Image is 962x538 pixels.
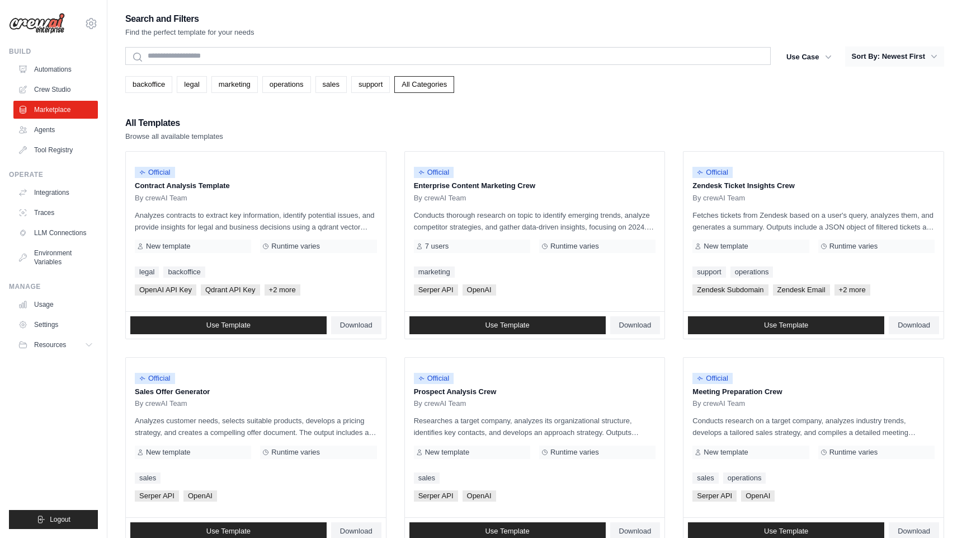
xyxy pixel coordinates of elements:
a: Crew Studio [13,81,98,99]
a: sales [692,472,718,484]
a: Download [889,316,939,334]
p: Find the perfect template for your needs [125,27,254,38]
p: Analyzes contracts to extract key information, identify potential issues, and provide insights fo... [135,209,377,233]
span: Official [692,373,733,384]
span: By crewAI Team [692,399,745,408]
button: Use Case [780,47,838,67]
span: By crewAI Team [414,194,466,203]
p: Analyzes customer needs, selects suitable products, develops a pricing strategy, and creates a co... [135,415,377,438]
span: Runtime varies [829,242,878,251]
span: Zendesk Subdomain [692,284,768,296]
p: Researches a target company, analyzes its organizational structure, identifies key contacts, and ... [414,415,656,438]
h2: Search and Filters [125,11,254,27]
p: Fetches tickets from Zendesk based on a user's query, analyzes them, and generates a summary. Out... [692,209,935,233]
span: Runtime varies [550,448,599,457]
p: Zendesk Ticket Insights Crew [692,180,935,191]
img: Logo [9,13,65,34]
a: LLM Connections [13,224,98,242]
span: Zendesk Email [773,284,830,296]
span: Official [692,167,733,178]
p: Browse all available templates [125,131,223,142]
p: Conducts thorough research on topic to identify emerging trends, analyze competitor strategies, a... [414,209,656,233]
a: Environment Variables [13,244,98,271]
a: Use Template [409,316,606,334]
a: Automations [13,60,98,78]
span: Serper API [414,284,458,296]
a: marketing [414,266,455,278]
span: By crewAI Team [414,399,466,408]
p: Contract Analysis Template [135,180,377,191]
a: support [351,76,390,93]
span: Serper API [414,490,458,502]
h2: All Templates [125,115,223,131]
span: Download [619,527,652,536]
span: Runtime varies [550,242,599,251]
span: Runtime varies [271,242,320,251]
a: All Categories [394,76,454,93]
a: sales [414,472,440,484]
span: By crewAI Team [135,399,187,408]
a: operations [723,472,766,484]
a: Settings [13,316,98,334]
span: OpenAI [183,490,217,502]
span: Resources [34,340,66,349]
span: Download [619,321,652,330]
a: marketing [211,76,258,93]
span: Qdrant API Key [201,284,260,296]
span: Logout [50,515,70,524]
span: 7 users [425,242,449,251]
span: Use Template [206,321,251,330]
span: Official [135,373,175,384]
p: Conducts research on a target company, analyzes industry trends, develops a tailored sales strate... [692,415,935,438]
span: Use Template [764,321,808,330]
a: Download [610,316,661,334]
span: Serper API [692,490,737,502]
a: legal [135,266,159,278]
p: Prospect Analysis Crew [414,386,656,397]
a: legal [177,76,206,93]
span: New template [704,242,748,251]
span: Official [414,373,454,384]
span: Official [135,167,175,178]
span: Serper API [135,490,179,502]
button: Sort By: Newest First [845,46,944,67]
a: Usage [13,296,98,314]
a: Agents [13,121,98,139]
span: OpenAI [463,284,496,296]
span: +2 more [834,284,870,296]
span: OpenAI [741,490,775,502]
span: New template [146,448,190,457]
span: Use Template [764,527,808,536]
a: sales [315,76,347,93]
span: By crewAI Team [135,194,187,203]
a: Traces [13,204,98,222]
a: support [692,266,725,278]
span: New template [704,448,748,457]
span: Download [340,527,372,536]
a: backoffice [163,266,205,278]
span: Official [414,167,454,178]
span: New template [146,242,190,251]
a: sales [135,472,161,484]
span: +2 more [265,284,300,296]
a: backoffice [125,76,172,93]
span: Download [898,321,930,330]
p: Sales Offer Generator [135,386,377,397]
span: Runtime varies [271,448,320,457]
span: Runtime varies [829,448,878,457]
span: By crewAI Team [692,194,745,203]
a: operations [262,76,311,93]
a: Integrations [13,184,98,202]
a: Download [331,316,381,334]
p: Meeting Preparation Crew [692,386,935,397]
span: New template [425,448,469,457]
a: operations [730,266,774,278]
p: Enterprise Content Marketing Crew [414,180,656,191]
a: Marketplace [13,101,98,119]
div: Manage [9,282,98,291]
div: Build [9,47,98,56]
span: OpenAI [463,490,496,502]
a: Use Template [688,316,884,334]
span: Download [898,527,930,536]
a: Tool Registry [13,141,98,159]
